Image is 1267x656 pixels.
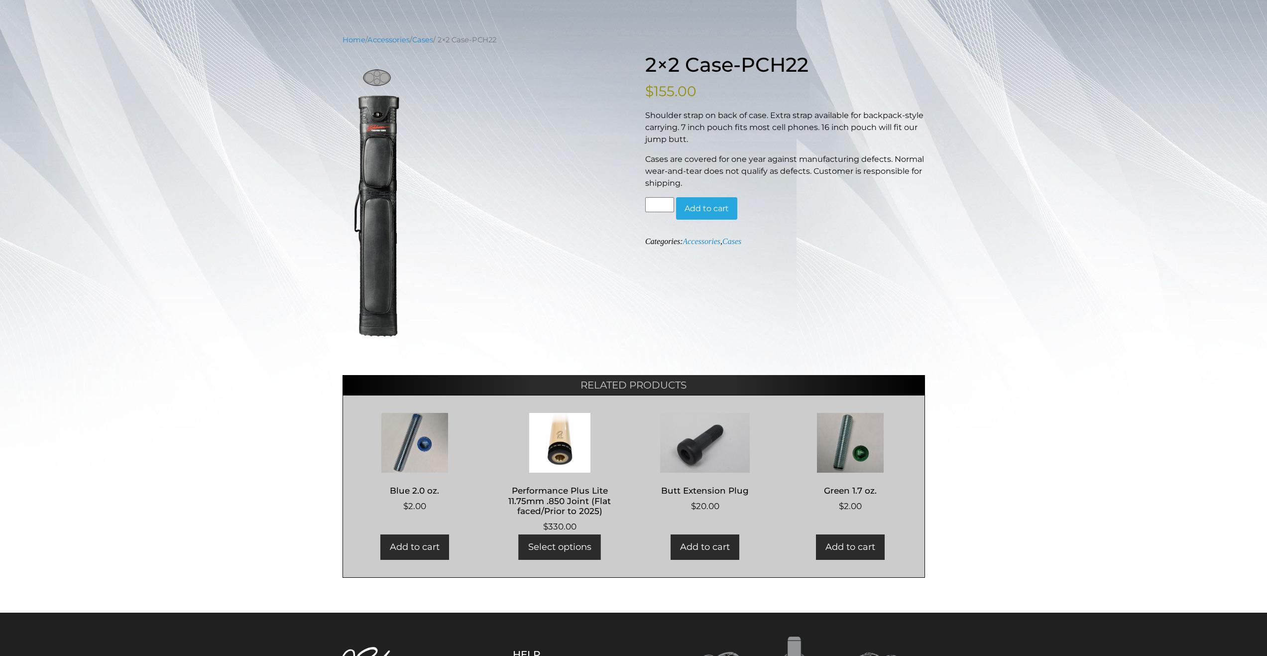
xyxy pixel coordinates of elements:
[498,413,622,533] a: Performance Plus Lite 11.75mm .850 Joint (Flat faced/Prior to 2025) $330.00
[645,83,696,100] bdi: 155.00
[519,534,601,560] a: Add to cart: “Performance Plus Lite 11.75mm .850 Joint (Flat faced/Prior to 2025)”
[816,534,885,560] a: Add to cart: “Green 1.7 oz.”
[643,413,767,473] img: Butt Extension Plug
[380,534,449,560] a: Add to cart: “Blue 2.0 oz.”
[353,413,477,513] a: Blue 2.0 oz. $2.00
[645,237,741,246] span: Categories: ,
[343,34,925,45] nav: Breadcrumb
[645,53,925,77] h1: 2×2 Case-PCH22
[722,237,741,246] a: Cases
[353,482,477,500] h2: Blue 2.0 oz.
[645,83,654,100] span: $
[676,197,737,220] button: Add to cart
[839,501,862,511] bdi: 2.00
[691,501,696,511] span: $
[671,534,739,560] a: Add to cart: “Butt Extension Plug”
[343,375,925,395] h2: Related products
[643,482,767,500] h2: Butt Extension Plug
[839,501,844,511] span: $
[343,35,365,44] a: Home
[683,237,720,246] a: Accessories
[412,35,433,44] a: Cases
[645,197,674,212] input: Product quantity
[543,522,576,531] bdi: 330.00
[498,413,622,473] img: Performance Plus Lite 11.75mm .850 Joint (Flat faced/Prior to 2025)
[367,35,410,44] a: Accessories
[788,413,912,473] img: Green 1.7 oz.
[353,413,477,473] img: Blue 2.0 oz.
[498,482,622,521] h2: Performance Plus Lite 11.75mm .850 Joint (Flat faced/Prior to 2025)
[788,482,912,500] h2: Green 1.7 oz.
[403,501,408,511] span: $
[645,153,925,189] p: Cases are covered for one year against manufacturing defects. Normal wear-and-tear does not quali...
[643,413,767,513] a: Butt Extension Plug $20.00
[343,65,412,339] img: 2x2Horizontal-1010x168.png
[788,413,912,513] a: Green 1.7 oz. $2.00
[645,110,925,145] p: Shoulder strap on back of case. Extra strap available for backpack-style carrying. 7 inch pouch f...
[691,501,719,511] bdi: 20.00
[403,501,426,511] bdi: 2.00
[543,522,548,531] span: $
